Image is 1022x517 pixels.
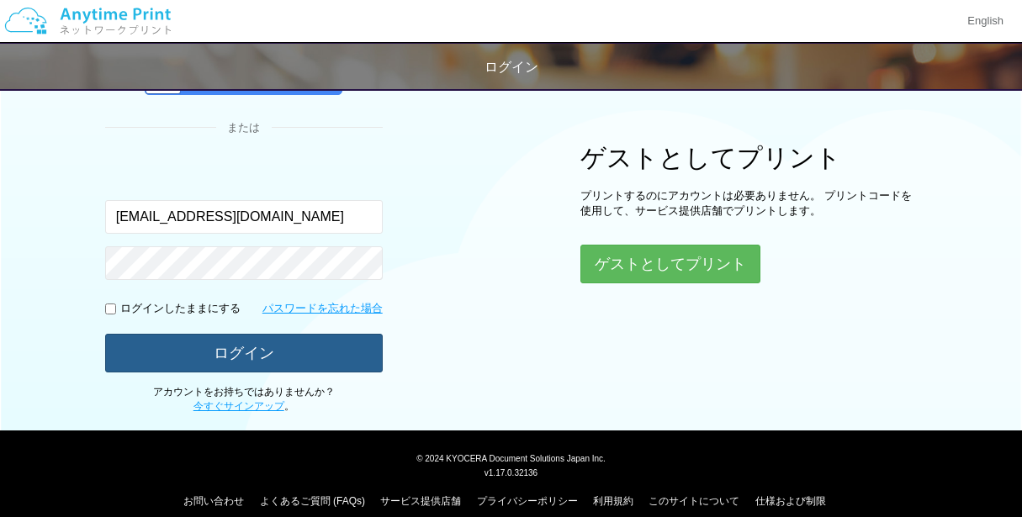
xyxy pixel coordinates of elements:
a: パスワードを忘れた場合 [262,301,383,317]
button: ゲストとしてプリント [580,245,760,283]
a: サービス提供店舗 [380,495,461,507]
div: または [105,120,383,136]
span: v1.17.0.32136 [485,467,537,477]
span: 。 [193,400,294,412]
a: 仕様および制限 [755,495,826,507]
h1: ゲストとしてプリント [580,144,917,171]
span: ログイン [485,60,538,74]
button: ログイン [105,334,383,372]
p: プリントするのにアカウントは必要ありません。 プリントコードを使用して、サービス提供店舗でプリントします。 [580,188,917,219]
a: よくあるご質問 (FAQs) [260,495,365,507]
a: お問い合わせ [183,495,244,507]
a: プライバシーポリシー [477,495,578,507]
a: このサイトについて [649,495,739,507]
input: メールアドレス [105,200,383,234]
p: アカウントをお持ちではありませんか？ [105,385,383,414]
p: ログインしたままにする [120,301,241,317]
span: © 2024 KYOCERA Document Solutions Japan Inc. [416,452,606,463]
a: 利用規約 [593,495,633,507]
a: 今すぐサインアップ [193,400,284,412]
